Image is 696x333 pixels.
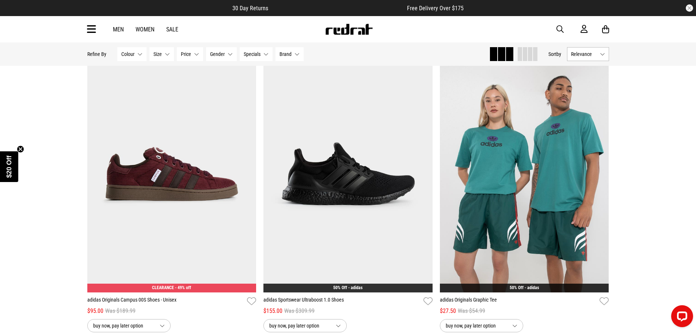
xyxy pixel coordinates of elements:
span: Colour [121,51,134,57]
iframe: LiveChat chat widget [665,302,696,333]
span: Specials [244,51,260,57]
span: 30 Day Returns [232,5,268,12]
span: Free Delivery Over $175 [407,5,464,12]
button: Brand [275,47,304,61]
span: Brand [279,51,292,57]
img: Redrat logo [325,24,373,35]
button: Gender [206,47,237,61]
span: by [556,51,561,57]
span: Price [181,51,191,57]
span: $27.50 [440,307,456,315]
iframe: Customer reviews powered by Trustpilot [283,4,392,12]
span: $155.00 [263,307,282,315]
p: Refine By [87,51,106,57]
img: Adidas Originals Graphic Tee in Green [440,56,609,292]
a: adidas Originals Graphic Tee [440,296,597,307]
button: Colour [117,47,147,61]
button: buy now, pay later option [263,319,347,332]
a: adidas Originals Campus 00S Shoes - Unisex [87,296,244,307]
span: Relevance [571,51,597,57]
span: Gender [210,51,225,57]
span: $95.00 [87,307,103,315]
a: adidas Sportswear Ultraboost 1.0 Shoes [263,296,421,307]
a: Women [136,26,155,33]
button: buy now, pay later option [87,319,171,332]
button: Relevance [567,47,609,61]
button: buy now, pay later option [440,319,523,332]
a: 50% Off - adidas [333,285,362,290]
span: - 49% off [175,285,191,290]
button: Sortby [548,50,561,58]
span: buy now, pay later option [93,321,154,330]
span: Was $54.99 [458,307,485,315]
button: Price [177,47,203,61]
a: 50% Off - adidas [510,285,539,290]
span: Size [153,51,162,57]
button: Size [149,47,174,61]
span: CLEARANCE [152,285,174,290]
img: Adidas Originals Campus 00s Shoes - Unisex in Maroon [87,56,256,292]
a: Men [113,26,124,33]
button: Specials [240,47,273,61]
span: Was $189.99 [105,307,136,315]
span: Was $309.99 [284,307,315,315]
span: buy now, pay later option [269,321,330,330]
img: Adidas Sportswear Ultraboost 1.0 Shoes in Black [263,56,433,292]
span: buy now, pay later option [446,321,506,330]
button: Close teaser [17,145,24,153]
a: Sale [166,26,178,33]
span: $20 Off [5,155,13,178]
